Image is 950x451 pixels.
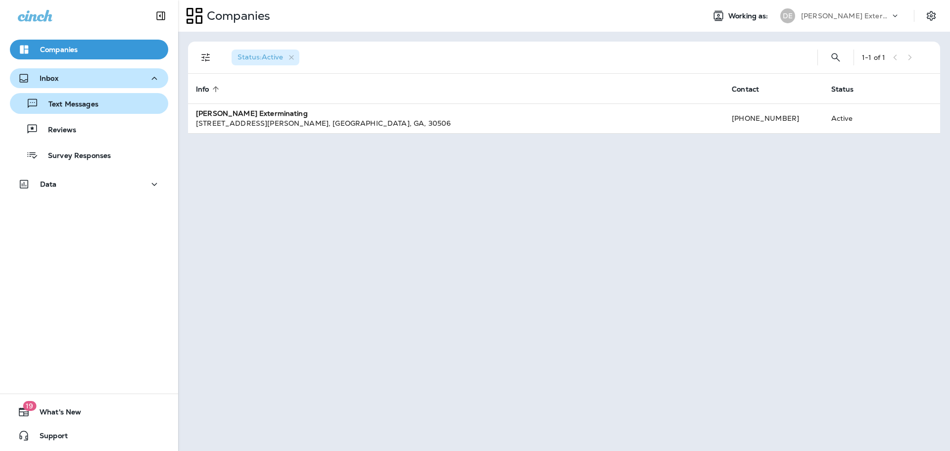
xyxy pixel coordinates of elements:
[10,68,168,88] button: Inbox
[826,48,846,67] button: Search Companies
[732,85,772,94] span: Contact
[39,100,98,109] p: Text Messages
[10,426,168,446] button: Support
[30,408,81,420] span: What's New
[862,53,885,61] div: 1 - 1 of 1
[196,48,216,67] button: Filters
[40,74,58,82] p: Inbox
[196,85,222,94] span: Info
[10,93,168,114] button: Text Messages
[38,151,111,161] p: Survey Responses
[10,402,168,422] button: 19What's New
[732,85,759,94] span: Contact
[10,145,168,165] button: Survey Responses
[780,8,795,23] div: DE
[10,174,168,194] button: Data
[831,85,867,94] span: Status
[40,46,78,53] p: Companies
[40,180,57,188] p: Data
[831,85,854,94] span: Status
[823,103,887,133] td: Active
[237,52,283,61] span: Status : Active
[728,12,770,20] span: Working as:
[801,12,890,20] p: [PERSON_NAME] Exterminating
[196,109,308,118] strong: [PERSON_NAME] Exterminating
[10,119,168,140] button: Reviews
[724,103,823,133] td: [PHONE_NUMBER]
[196,118,716,128] div: [STREET_ADDRESS][PERSON_NAME] , [GEOGRAPHIC_DATA] , GA , 30506
[10,40,168,59] button: Companies
[30,432,68,444] span: Support
[23,401,36,411] span: 19
[203,8,270,23] p: Companies
[38,126,76,135] p: Reviews
[922,7,940,25] button: Settings
[147,6,175,26] button: Collapse Sidebar
[232,50,299,65] div: Status:Active
[196,85,209,94] span: Info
